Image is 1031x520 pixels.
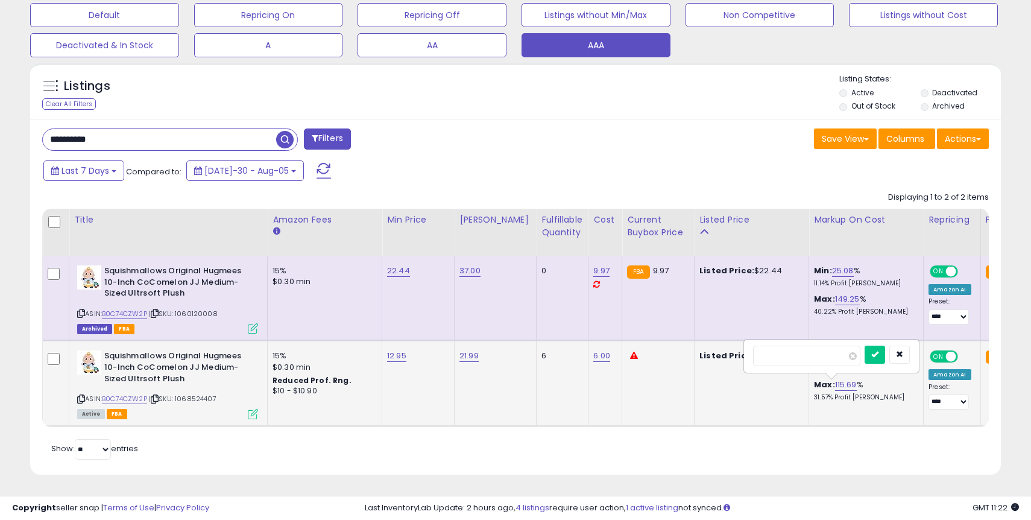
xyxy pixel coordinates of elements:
[273,226,280,237] small: Amazon Fees.
[593,265,610,277] a: 9.97
[814,279,914,288] p: 11.14% Profit [PERSON_NAME]
[186,160,304,181] button: [DATE]-30 - Aug-05
[273,214,377,226] div: Amazon Fees
[931,267,946,277] span: ON
[835,379,857,391] a: 115.69
[932,101,965,111] label: Archived
[878,128,935,149] button: Columns
[832,265,854,277] a: 25.08
[541,214,583,239] div: Fulfillable Quantity
[102,309,147,319] a: B0C74CZW2P
[626,502,678,513] a: 1 active listing
[814,128,877,149] button: Save View
[387,214,449,226] div: Min Price
[929,214,975,226] div: Repricing
[814,265,832,276] b: Min:
[809,209,924,256] th: The percentage added to the cost of goods (COGS) that forms the calculator for Min & Max prices.
[64,78,110,95] h5: Listings
[593,350,610,362] a: 6.00
[886,133,924,145] span: Columns
[304,128,351,150] button: Filters
[888,192,989,203] div: Displaying 1 to 2 of 2 items
[937,128,989,149] button: Actions
[699,265,799,276] div: $22.44
[103,502,154,513] a: Terms of Use
[814,379,914,402] div: %
[814,308,914,316] p: 40.22% Profit [PERSON_NAME]
[365,503,1020,514] div: Last InventoryLab Update: 2 hours ago, require user action, not synced.
[156,502,209,513] a: Privacy Policy
[42,98,96,110] div: Clear All Filters
[699,350,754,361] b: Listed Price:
[43,160,124,181] button: Last 7 Days
[929,284,971,295] div: Amazon AI
[814,214,918,226] div: Markup on Cost
[593,214,617,226] div: Cost
[932,87,977,98] label: Deactivated
[114,324,134,334] span: FBA
[358,33,506,57] button: AA
[851,101,895,111] label: Out of Stock
[459,265,481,277] a: 37.00
[522,33,670,57] button: AAA
[273,265,373,276] div: 15%
[104,350,251,387] b: Squishmallows Original Hugmees 10-Inch CoComelon JJ Medium-Sized Ultrsoft Plush
[653,265,669,276] span: 9.97
[699,214,804,226] div: Listed Price
[273,375,352,385] b: Reduced Prof. Rng.
[358,3,506,27] button: Repricing Off
[814,379,835,390] b: Max:
[627,265,649,279] small: FBA
[102,394,147,404] a: B0C74CZW2P
[929,297,971,325] div: Preset:
[686,3,834,27] button: Non Competitive
[149,394,216,404] span: | SKU: 1068524407
[387,350,406,362] a: 12.95
[61,165,109,177] span: Last 7 Days
[126,166,181,177] span: Compared to:
[77,265,101,290] img: 41m9oM4E2TL._SL40_.jpg
[929,369,971,380] div: Amazon AI
[541,265,579,276] div: 0
[273,350,373,361] div: 15%
[194,3,343,27] button: Repricing On
[986,350,1008,364] small: FBA
[77,350,258,417] div: ASIN:
[956,352,976,362] span: OFF
[839,74,1000,85] p: Listing States:
[956,267,976,277] span: OFF
[835,293,860,305] a: 149.25
[12,503,209,514] div: seller snap | |
[204,165,289,177] span: [DATE]-30 - Aug-05
[194,33,343,57] button: A
[77,409,105,419] span: All listings currently available for purchase on Amazon
[627,214,689,239] div: Current Buybox Price
[30,33,179,57] button: Deactivated & In Stock
[814,293,835,305] b: Max:
[459,214,531,226] div: [PERSON_NAME]
[541,350,579,361] div: 6
[986,265,1008,279] small: FBA
[931,352,946,362] span: ON
[699,350,799,361] div: $15.59
[459,350,479,362] a: 21.99
[30,3,179,27] button: Default
[851,87,874,98] label: Active
[814,265,914,288] div: %
[273,386,373,396] div: $10 - $10.90
[973,502,1019,513] span: 2025-08-13 11:22 GMT
[273,362,373,373] div: $0.30 min
[814,294,914,316] div: %
[77,265,258,332] div: ASIN:
[12,502,56,513] strong: Copyright
[814,393,914,402] p: 31.57% Profit [PERSON_NAME]
[104,265,251,302] b: Squishmallows Original Hugmees 10-Inch CoComelon JJ Medium-Sized Ultrsoft Plush
[849,3,998,27] button: Listings without Cost
[77,324,112,334] span: Listings that have been deleted from Seller Central
[515,502,549,513] a: 4 listings
[522,3,670,27] button: Listings without Min/Max
[74,214,262,226] div: Title
[273,276,373,287] div: $0.30 min
[77,350,101,375] img: 41m9oM4E2TL._SL40_.jpg
[107,409,127,419] span: FBA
